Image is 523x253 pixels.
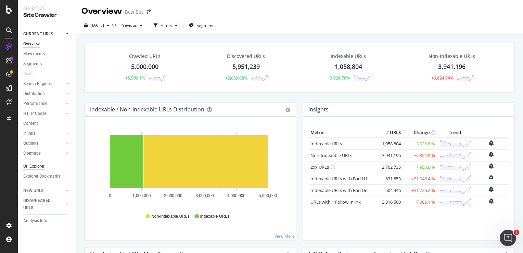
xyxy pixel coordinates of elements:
div: Sitemaps [23,150,41,157]
div: bell-plus [489,163,494,169]
div: Search Engines [23,80,52,87]
h4: Insights [308,105,329,114]
div: bell-plus [489,186,494,192]
a: Overview [23,40,71,48]
div: Visits [23,70,34,77]
span: 1 [514,230,519,235]
th: Metric [309,128,375,138]
a: NEW URLS [23,187,64,194]
span: Non-Indexable URLs [151,214,189,219]
span: Segments [196,23,216,28]
a: Search Engines [23,80,64,87]
td: 631,853 [375,173,403,184]
a: URLs with 1 Follow Inlink [310,199,361,205]
th: Change [403,128,437,138]
td: 3,316,500 [375,196,403,208]
div: DISAPPEARED URLS [23,197,58,212]
a: Indexable URLs with Bad Description [310,187,385,193]
div: Inlinks [23,130,35,137]
a: Outlinks [23,140,64,147]
div: gear [285,108,290,112]
a: Sitemaps [23,150,64,157]
div: Discovered URLs [227,53,265,60]
div: CURRENT URLS [23,31,53,38]
text: 4,000,000 [227,193,246,198]
div: Filters [161,23,172,28]
text: 1,000,000 [132,193,151,198]
a: DISAPPEARED URLS [23,197,64,212]
div: 5,951,239 [232,62,260,71]
button: Filters [151,20,180,31]
a: 2xx URLs [310,164,329,170]
a: Content [23,120,71,127]
a: Non-Indexable URLs [310,152,352,158]
div: Indexable URLs [331,53,366,60]
td: +31,726.2 % [403,184,437,196]
div: +5,909.1% [125,75,145,81]
a: Url Explorer [23,163,71,170]
a: Indexable URLs [310,141,342,147]
div: Movements [23,50,45,58]
a: Inlinks [23,130,64,137]
div: NEW URLS [23,187,43,194]
div: bell-plus [489,198,494,204]
div: Non-Indexable URLs [429,53,475,60]
svg: A chart. [90,128,288,207]
div: Explorer Bookmarks [23,173,60,180]
a: Analysis Info [23,217,71,225]
text: 0 [109,193,111,198]
div: Url Explorer [23,163,44,170]
text: 3,000,000 [195,193,214,198]
div: +3,926.78% [328,75,350,81]
div: Indexable / Non-Indexable URLs Distribution [90,106,204,113]
td: +3,926.8 % [403,138,437,150]
div: Outlinks [23,140,38,147]
a: Movements [23,50,71,58]
div: SiteCrawler [23,11,70,19]
div: bell-plus [489,140,494,146]
th: Trend [437,128,473,138]
td: +7,085.1 % [403,196,437,208]
td: 504,446 [375,184,403,196]
a: Explorer Bookmarks [23,173,71,180]
div: Performance [23,100,47,107]
div: Crawled URLs [129,53,161,60]
div: Distribution [23,90,45,97]
button: Segments [186,20,218,31]
td: 1,058,804 [375,138,403,150]
button: [DATE] [81,20,112,31]
text: 5,000,000 [259,193,277,198]
div: 1,058,804 [335,62,362,71]
text: 2,000,000 [164,193,182,198]
td: 2,702,735 [375,161,403,173]
div: Content [23,120,38,127]
div: Analysis Info [23,217,47,225]
div: Segments [23,60,42,68]
a: CURRENT URLS [23,31,64,38]
td: +6,824.9 % [403,149,437,161]
div: bell-plus [489,152,494,157]
span: vs [112,22,118,28]
div: 5,000,000 [131,62,158,71]
a: Performance [23,100,64,107]
div: bell-plus [489,175,494,180]
span: 2025 Sep. 9th [91,22,104,28]
iframe: Intercom live chat [500,230,516,246]
button: Previous [118,20,145,31]
div: 3,941,196 [438,62,465,71]
td: +21,046.4 % [403,173,437,184]
div: Overview [81,5,122,17]
a: HTTP Codes [23,110,64,117]
span: Indexable URLs [200,214,229,219]
div: Overview [23,40,40,48]
a: Indexable URLs with Bad H1 [310,176,368,182]
a: View More [275,233,295,239]
div: +6,824.94% [431,75,454,81]
div: Best Buy [125,9,144,15]
td: 3,941,196 [375,149,403,161]
a: Visits [23,70,40,77]
div: Analytics [23,5,70,11]
th: # URLS [375,128,403,138]
a: Segments [23,60,71,68]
